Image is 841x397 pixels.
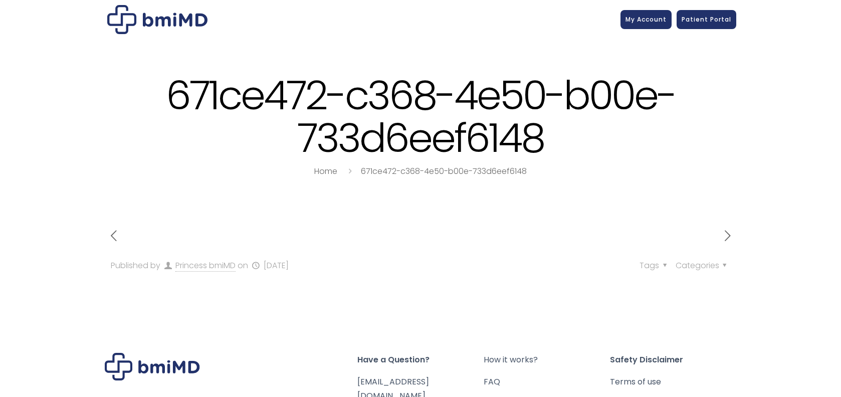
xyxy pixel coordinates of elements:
[105,227,122,245] i: previous post
[484,353,610,367] a: How it works?
[719,229,736,245] a: next post
[484,375,610,389] a: FAQ
[640,260,670,271] span: Tags
[250,260,261,271] i: published
[175,260,236,272] a: Princess bmiMD
[719,227,736,245] i: next post
[314,165,337,177] a: Home
[344,165,355,177] i: breadcrumbs separator
[105,353,200,380] img: Brand Logo
[238,260,248,271] span: on
[357,353,484,367] span: Have a Question?
[107,5,207,34] img: 671ce472-c368-4e50-b00e-733d6eef6148
[111,260,160,271] span: Published by
[264,260,289,271] time: [DATE]
[105,229,122,245] a: previous post
[105,74,736,159] h1: 671ce472-c368-4e50-b00e-733d6eef6148
[676,260,730,271] span: Categories
[162,260,173,271] i: author
[610,353,736,367] span: Safety Disclaimer
[620,10,672,29] a: My Account
[610,375,736,389] a: Terms of use
[361,165,527,177] a: 671ce472-c368-4e50-b00e-733d6eef6148
[677,10,736,29] a: Patient Portal
[625,15,667,24] span: My Account
[682,15,731,24] span: Patient Portal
